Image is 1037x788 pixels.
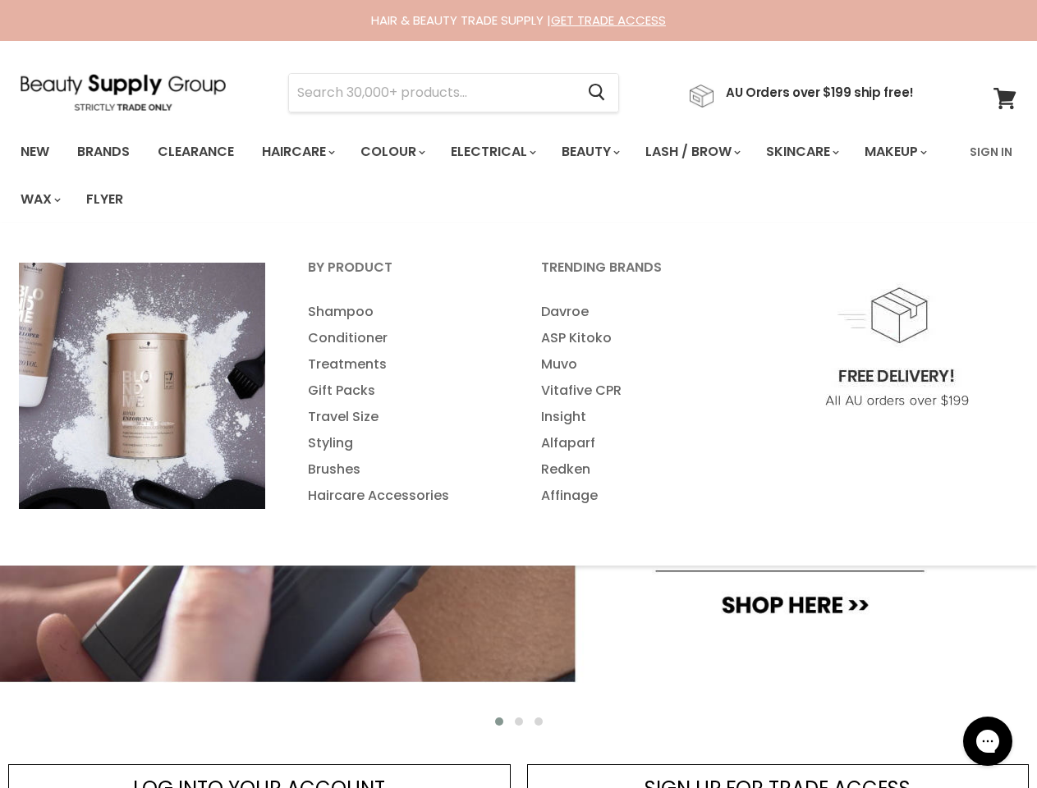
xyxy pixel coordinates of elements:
[521,378,750,404] a: Vitafive CPR
[521,254,750,295] a: Trending Brands
[288,73,619,112] form: Product
[575,74,618,112] button: Search
[633,135,750,169] a: Lash / Brow
[145,135,246,169] a: Clearance
[960,135,1022,169] a: Sign In
[438,135,546,169] a: Electrical
[287,456,517,483] a: Brushes
[955,711,1021,772] iframe: Gorgias live chat messenger
[8,182,71,217] a: Wax
[287,299,517,509] ul: Main menu
[551,11,666,29] a: GET TRADE ACCESS
[521,351,750,378] a: Muvo
[521,456,750,483] a: Redken
[521,325,750,351] a: ASP Kitoko
[250,135,345,169] a: Haircare
[287,325,517,351] a: Conditioner
[521,404,750,430] a: Insight
[521,430,750,456] a: Alfaparf
[287,299,517,325] a: Shampoo
[549,135,630,169] a: Beauty
[289,74,575,112] input: Search
[287,430,517,456] a: Styling
[65,135,142,169] a: Brands
[521,299,750,325] a: Davroe
[852,135,937,169] a: Makeup
[521,483,750,509] a: Affinage
[521,299,750,509] ul: Main menu
[287,254,517,295] a: By Product
[8,128,960,223] ul: Main menu
[74,182,135,217] a: Flyer
[287,378,517,404] a: Gift Packs
[754,135,849,169] a: Skincare
[8,135,62,169] a: New
[287,351,517,378] a: Treatments
[348,135,435,169] a: Colour
[287,404,517,430] a: Travel Size
[287,483,517,509] a: Haircare Accessories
